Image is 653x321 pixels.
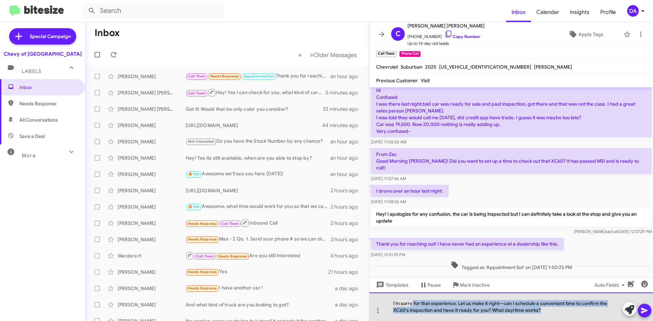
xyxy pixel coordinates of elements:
div: 33 minutes ago [323,106,364,112]
span: Appointment Set [244,74,273,78]
span: Special Campaign [30,33,71,40]
button: Next [306,48,361,62]
span: [PERSON_NAME] [DATE] 12:37:29 PM [574,229,652,234]
small: Phone Call [399,51,420,57]
div: [PERSON_NAME] [118,269,186,275]
span: [PERSON_NAME] [PERSON_NAME] [407,22,485,30]
div: 3 hours ago [331,236,364,243]
a: Calendar [531,2,565,22]
div: [PERSON_NAME] [118,285,186,292]
div: [PERSON_NAME] [118,187,186,194]
div: Got it! Would that be only color you consider? [186,106,323,112]
span: Mark Inactive [460,279,490,291]
span: Call Them [188,91,206,95]
a: Inbox [506,2,531,22]
div: an hour ago [330,155,364,161]
span: Needs Response [19,100,77,107]
div: Hey! Yes its still available, when are you able to stop by? [186,155,330,161]
span: Previous Customer [376,77,418,84]
button: Templates [369,279,414,291]
span: [DATE] 11:08:26 AM [371,199,406,204]
div: Max - 2 Qs. 1. Send your phone # so we can discuss price. 2. Do you need original lien release le... [186,235,331,243]
button: Auto Fields [589,279,633,291]
span: Labels [22,68,41,74]
div: Thank you for reaching out! I have never had an experience at a dealership like this. [186,72,330,80]
a: Insights [565,2,595,22]
span: Up to 14-day-old leads [407,40,485,47]
div: [PERSON_NAME] [118,155,186,161]
div: I'm sorry for that experience. Let us make it right—can I schedule a convenient time to confirm t... [369,292,653,321]
span: Save a Deal [19,133,45,140]
span: [DATE] 11:06:56 AM [371,139,406,144]
span: Suburban [401,64,422,70]
p: I drove over an hour last night. [371,185,449,197]
div: DA [627,5,639,17]
span: [DATE] 11:07:46 AM [371,176,406,181]
div: [PERSON_NAME] [PERSON_NAME] [118,106,186,112]
div: [PERSON_NAME] [118,138,186,145]
div: Hey! Yes I can check for you, what kind of cars were you looking for? [186,88,325,97]
span: Needs Response [188,221,217,226]
div: And what kind of truck are you looking to get? [186,301,335,308]
span: [US_VEHICLE_IDENTIFICATION_NUMBER] [439,64,531,70]
span: « [298,51,302,59]
div: Are you still interested [186,251,330,260]
div: 21 hours ago [328,269,364,275]
span: Inbox [19,84,77,91]
div: [URL][DOMAIN_NAME] [186,187,331,194]
div: an hour ago [330,138,364,145]
p: Thank you for reaching out! I have never had an experience at a dealership like this. [371,238,564,250]
div: a day ago [335,301,364,308]
span: Needs Response [188,286,217,290]
span: Not-Interested [188,139,214,144]
h1: Inbox [95,28,120,38]
div: Awesome, what time would work for you so that we can have the car ready? [186,203,331,211]
span: Chevrolet [376,64,398,70]
span: More [22,153,36,159]
a: Copy Number [445,34,480,39]
div: 44 minutes ago [323,122,364,129]
p: Hey! I apologize for any confusion, the car is being inspected but I can definitely take a look a... [371,208,652,227]
div: 5 minutes ago [325,89,364,96]
div: a day ago [335,285,364,292]
span: » [310,51,314,59]
span: Tagged as 'Appointment Set' on [DATE] 1:50:25 PM [448,261,575,271]
a: Profile [595,2,621,22]
span: [PERSON_NAME] [534,64,572,70]
nav: Page navigation example [295,48,361,62]
div: I have another car ! [186,284,335,292]
div: Yes [186,268,328,276]
button: Apply Tags [551,28,620,40]
span: Older Messages [314,51,357,59]
div: an hour ago [330,73,364,80]
button: Mark Inactive [446,279,495,291]
div: [PERSON_NAME] [118,171,186,178]
div: [PERSON_NAME] [118,236,186,243]
div: an hour ago [330,171,364,178]
span: Apply Tags [579,28,603,40]
button: Pause [414,279,446,291]
span: 2025 [425,64,436,70]
div: Awesome we'll see you here [DATE]! [186,170,330,178]
span: All Conversations [19,117,58,123]
p: From Zac Good Morning [PERSON_NAME]! Did you want to set up a time to check out that XC60? It has... [371,148,652,174]
div: 2 hours ago [331,203,364,210]
div: [PERSON_NAME] [118,122,186,129]
span: Templates [375,279,408,291]
span: Needs Response [210,74,239,78]
div: Inbound Call [186,219,331,227]
input: Search [82,3,225,19]
span: said at [605,229,617,234]
span: [DATE] 12:41:29 PM [371,252,405,257]
span: Visit [421,77,430,84]
span: 🔥 Hot [188,204,200,209]
div: [PERSON_NAME] [118,203,186,210]
div: [PERSON_NAME] [118,73,186,80]
p: Hi Confused I was there last night,told car was ready for sale and past inspection, got there and... [371,84,652,137]
span: Needs Response [218,254,247,258]
div: [PERSON_NAME] [118,301,186,308]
